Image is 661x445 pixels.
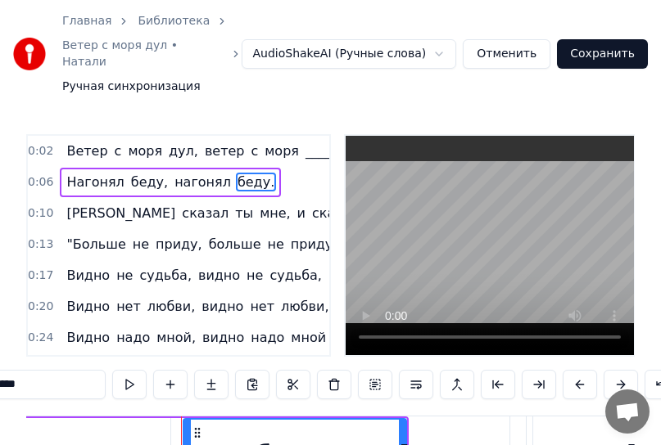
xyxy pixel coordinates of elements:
span: и [296,204,307,222]
span: Видно [65,266,111,285]
a: Ветер с моря дул • Натали [62,38,224,70]
span: сказал [310,204,360,222]
span: моря [263,142,301,160]
span: не [115,266,134,285]
span: судьба, [138,266,193,285]
span: любви, [279,297,330,316]
button: Сохранить [557,39,648,69]
a: Главная [62,13,111,29]
span: "Больше [65,235,127,254]
span: не [131,235,151,254]
span: надо [115,328,152,347]
span: видно [197,266,242,285]
span: ветер [203,142,247,160]
span: Видно [65,297,111,316]
span: ты [233,204,255,222]
span: 0:24 [28,330,53,346]
nav: breadcrumb [62,13,242,95]
span: мной [289,328,328,347]
span: приду, [154,235,204,254]
span: с [113,142,124,160]
span: [PERSON_NAME] [65,204,177,222]
span: сказал [180,204,230,222]
span: Видно [65,328,111,347]
span: видно [201,328,246,347]
button: Отменить [463,39,550,69]
span: 0:06 [28,174,53,191]
span: ____, [304,142,337,160]
span: мной, [155,328,197,347]
span: видно [200,297,245,316]
span: Ручная синхронизация [62,79,201,95]
span: 0:13 [28,236,53,253]
span: мне, [258,204,292,222]
span: беду. [236,173,276,191]
span: моря [126,142,164,160]
span: любви, [146,297,197,316]
span: не [245,266,265,285]
span: Ветер [65,142,109,160]
span: нагонял [173,173,233,191]
span: Нагонял [65,173,125,191]
span: нет [248,297,276,316]
a: Библиотека [138,13,210,29]
span: больше [207,235,263,254]
span: надо [249,328,286,347]
span: не [265,235,285,254]
span: беду, [129,173,170,191]
span: с [249,142,260,160]
span: 0:10 [28,205,53,222]
span: дул, [167,142,200,160]
span: судьба, [268,266,324,285]
span: нет [115,297,143,316]
span: 0:20 [28,299,53,315]
span: приду". [289,235,345,254]
img: youka [13,38,46,70]
span: 0:02 [28,143,53,160]
span: 0:17 [28,267,53,284]
div: Открытый чат [605,389,650,434]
